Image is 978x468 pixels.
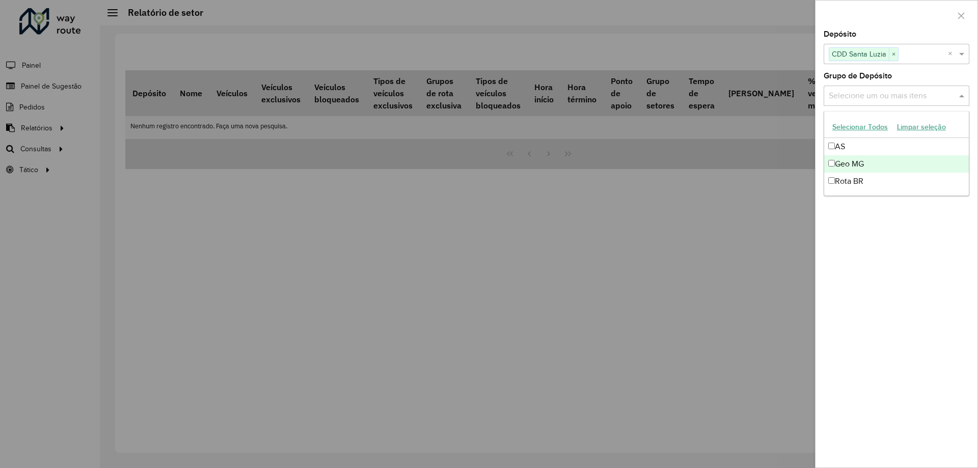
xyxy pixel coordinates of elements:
div: Rota BR [824,173,969,190]
span: Clear all [948,48,957,60]
div: AS [824,138,969,155]
button: Limpar seleção [892,119,950,135]
button: Selecionar Todos [828,119,892,135]
div: Geo MG [824,155,969,173]
label: Depósito [824,28,856,40]
span: × [889,48,898,61]
label: Grupo de Depósito [824,70,892,82]
span: CDD Santa Luzia [829,48,889,60]
ng-dropdown-panel: Options list [824,111,969,196]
